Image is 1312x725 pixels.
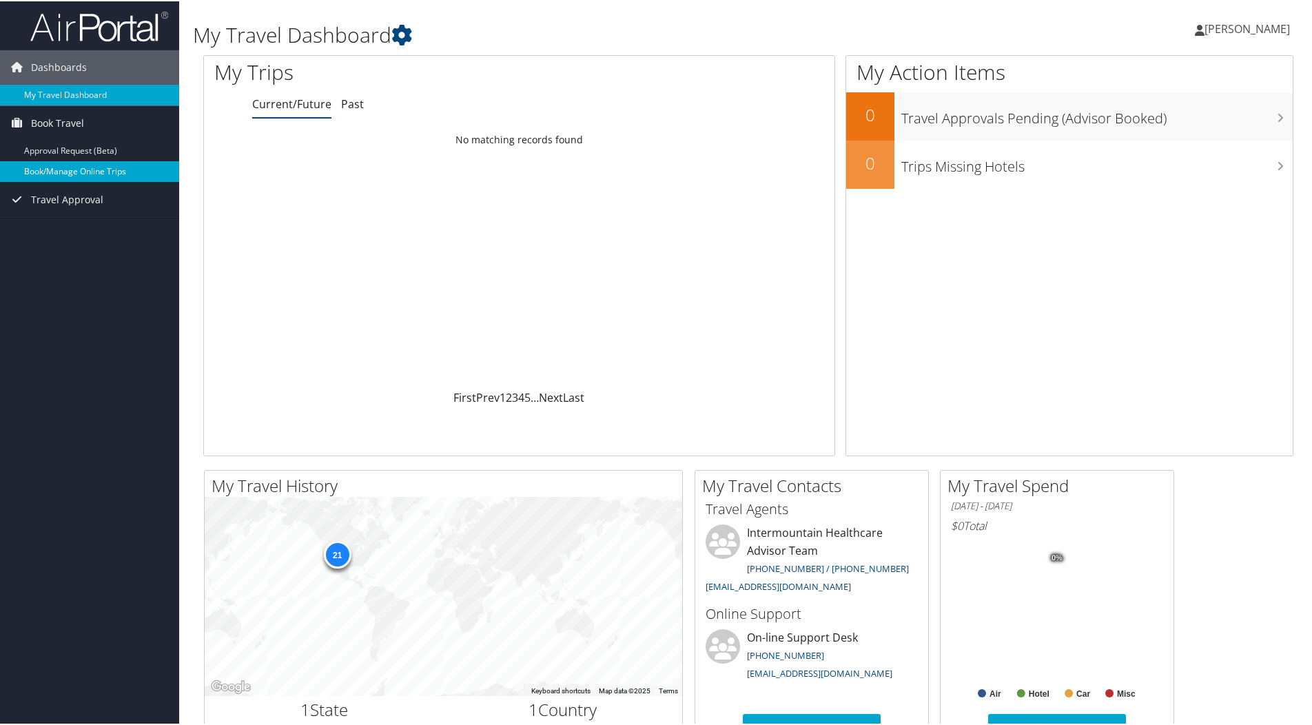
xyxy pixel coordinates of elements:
[951,498,1163,511] h6: [DATE] - [DATE]
[30,9,168,41] img: airportal-logo.png
[500,389,506,404] a: 1
[518,389,524,404] a: 4
[208,677,254,695] a: Open this area in Google Maps (opens a new window)
[901,149,1293,175] h3: Trips Missing Hotels
[524,389,531,404] a: 5
[699,628,925,684] li: On-line Support Desk
[204,126,834,151] td: No matching records found
[512,389,518,404] a: 3
[212,473,682,496] h2: My Travel History
[846,102,894,125] h2: 0
[31,105,84,139] span: Book Travel
[476,389,500,404] a: Prev
[31,49,87,83] span: Dashboards
[506,389,512,404] a: 2
[1117,688,1136,697] text: Misc
[747,666,892,678] a: [EMAIL_ADDRESS][DOMAIN_NAME]
[699,523,925,597] li: Intermountain Healthcare Advisor Team
[1076,688,1090,697] text: Car
[531,685,591,695] button: Keyboard shortcuts
[951,517,1163,532] h6: Total
[563,389,584,404] a: Last
[252,95,331,110] a: Current/Future
[453,389,476,404] a: First
[300,697,310,719] span: 1
[990,688,1001,697] text: Air
[214,57,562,85] h1: My Trips
[846,91,1293,139] a: 0Travel Approvals Pending (Advisor Booked)
[846,139,1293,187] a: 0Trips Missing Hotels
[951,517,963,532] span: $0
[599,686,650,693] span: Map data ©2025
[208,677,254,695] img: Google
[454,697,673,720] h2: Country
[31,181,103,216] span: Travel Approval
[846,57,1293,85] h1: My Action Items
[846,150,894,174] h2: 0
[323,540,351,567] div: 21
[1195,7,1304,48] a: [PERSON_NAME]
[529,697,538,719] span: 1
[659,686,678,693] a: Terms (opens in new tab)
[747,648,824,660] a: [PHONE_NUMBER]
[341,95,364,110] a: Past
[706,498,918,518] h3: Travel Agents
[901,101,1293,127] h3: Travel Approvals Pending (Advisor Booked)
[1052,553,1063,561] tspan: 0%
[706,603,918,622] h3: Online Support
[193,19,934,48] h1: My Travel Dashboard
[539,389,563,404] a: Next
[1205,20,1290,35] span: [PERSON_NAME]
[702,473,928,496] h2: My Travel Contacts
[1029,688,1049,697] text: Hotel
[947,473,1173,496] h2: My Travel Spend
[747,561,909,573] a: [PHONE_NUMBER] / [PHONE_NUMBER]
[215,697,433,720] h2: State
[706,579,851,591] a: [EMAIL_ADDRESS][DOMAIN_NAME]
[531,389,539,404] span: …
